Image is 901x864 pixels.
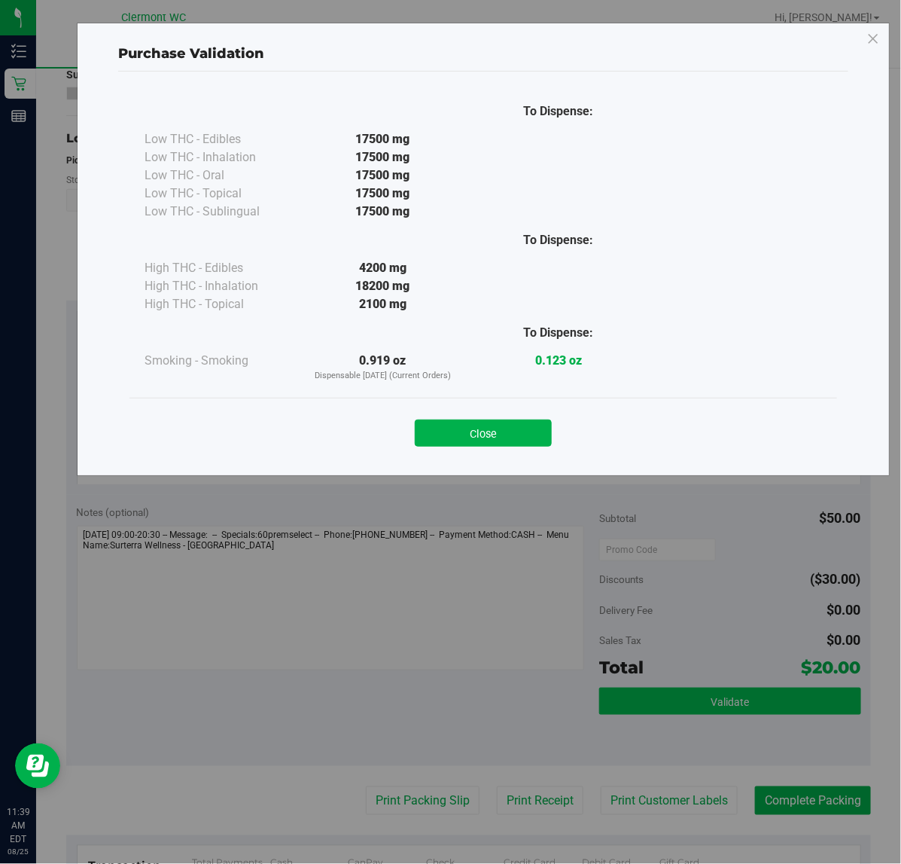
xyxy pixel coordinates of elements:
div: 17500 mg [295,130,470,148]
div: Low THC - Inhalation [145,148,295,166]
div: 17500 mg [295,148,470,166]
p: Dispensable [DATE] (Current Orders) [295,370,470,383]
div: High THC - Inhalation [145,277,295,295]
iframe: Resource center [15,743,60,789]
div: 17500 mg [295,203,470,221]
div: To Dispense: [470,324,646,342]
div: 2100 mg [295,295,470,313]
div: High THC - Topical [145,295,295,313]
div: To Dispense: [470,102,646,121]
div: Low THC - Sublingual [145,203,295,221]
div: Low THC - Topical [145,185,295,203]
div: 18200 mg [295,277,470,295]
div: To Dispense: [470,231,646,249]
strong: 0.123 oz [535,353,582,368]
div: 17500 mg [295,166,470,185]
div: High THC - Edibles [145,259,295,277]
div: 17500 mg [295,185,470,203]
div: Smoking - Smoking [145,352,295,370]
button: Close [415,420,552,447]
div: Low THC - Oral [145,166,295,185]
div: Low THC - Edibles [145,130,295,148]
div: 4200 mg [295,259,470,277]
div: 0.919 oz [295,352,470,383]
span: Purchase Validation [118,45,264,62]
